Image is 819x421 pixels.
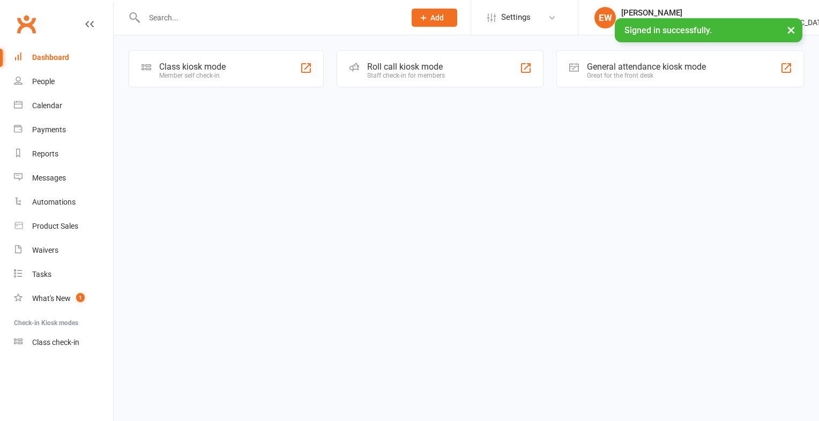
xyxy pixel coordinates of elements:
a: Payments [14,118,113,142]
div: What's New [32,294,71,303]
span: Settings [501,5,531,29]
div: Product Sales [32,222,78,230]
div: People [32,77,55,86]
div: Class kiosk mode [159,62,226,72]
button: Add [412,9,457,27]
div: Great for the front desk [587,72,706,79]
div: Automations [32,198,76,206]
div: Waivers [32,246,58,254]
div: Messages [32,174,66,182]
a: Class kiosk mode [14,330,113,355]
a: Dashboard [14,46,113,70]
a: Messages [14,166,113,190]
a: What's New1 [14,287,113,311]
div: Payments [32,125,66,134]
div: Member self check-in [159,72,226,79]
div: Class check-in [32,338,79,347]
a: Reports [14,142,113,166]
input: Search... [141,10,398,25]
div: Staff check-in for members [367,72,445,79]
div: Roll call kiosk mode [367,62,445,72]
button: × [781,18,801,41]
div: Tasks [32,270,51,279]
a: Calendar [14,94,113,118]
div: EW [594,7,616,28]
a: Tasks [14,262,113,287]
a: Product Sales [14,214,113,238]
a: Clubworx [13,11,40,37]
a: Automations [14,190,113,214]
div: Dashboard [32,53,69,62]
span: Signed in successfully. [624,25,712,35]
span: Add [430,13,444,22]
div: General attendance kiosk mode [587,62,706,72]
div: Calendar [32,101,62,110]
span: 1 [76,293,85,302]
a: Waivers [14,238,113,262]
div: Reports [32,149,58,158]
a: People [14,70,113,94]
